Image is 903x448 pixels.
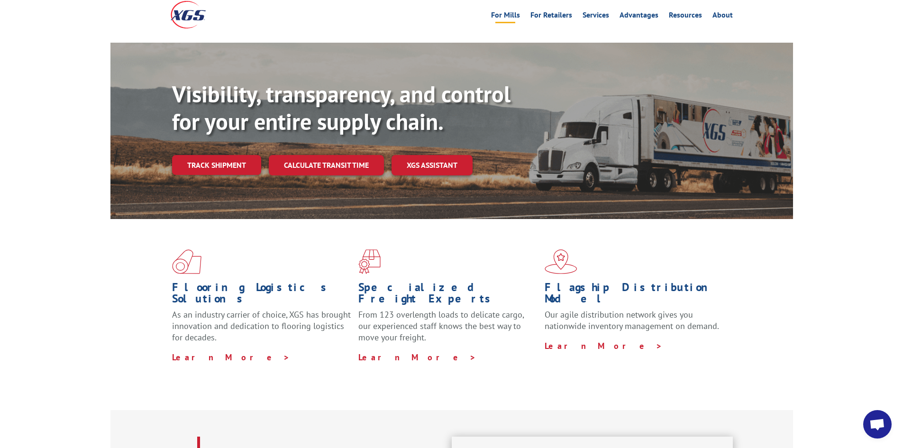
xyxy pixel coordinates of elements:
a: Services [583,11,609,22]
a: Advantages [620,11,658,22]
h1: Specialized Freight Experts [358,282,538,309]
a: For Retailers [530,11,572,22]
a: Learn More > [172,352,290,363]
a: Learn More > [545,340,663,351]
a: For Mills [491,11,520,22]
div: Open chat [863,410,892,439]
a: Track shipment [172,155,261,175]
a: XGS ASSISTANT [392,155,473,175]
a: Calculate transit time [269,155,384,175]
img: xgs-icon-focused-on-flooring-red [358,249,381,274]
p: From 123 overlength loads to delicate cargo, our experienced staff knows the best way to move you... [358,309,538,351]
img: xgs-icon-flagship-distribution-model-red [545,249,577,274]
a: About [712,11,733,22]
img: xgs-icon-total-supply-chain-intelligence-red [172,249,201,274]
span: As an industry carrier of choice, XGS has brought innovation and dedication to flooring logistics... [172,309,351,343]
h1: Flagship Distribution Model [545,282,724,309]
b: Visibility, transparency, and control for your entire supply chain. [172,79,511,136]
h1: Flooring Logistics Solutions [172,282,351,309]
a: Resources [669,11,702,22]
span: Our agile distribution network gives you nationwide inventory management on demand. [545,309,719,331]
a: Learn More > [358,352,476,363]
